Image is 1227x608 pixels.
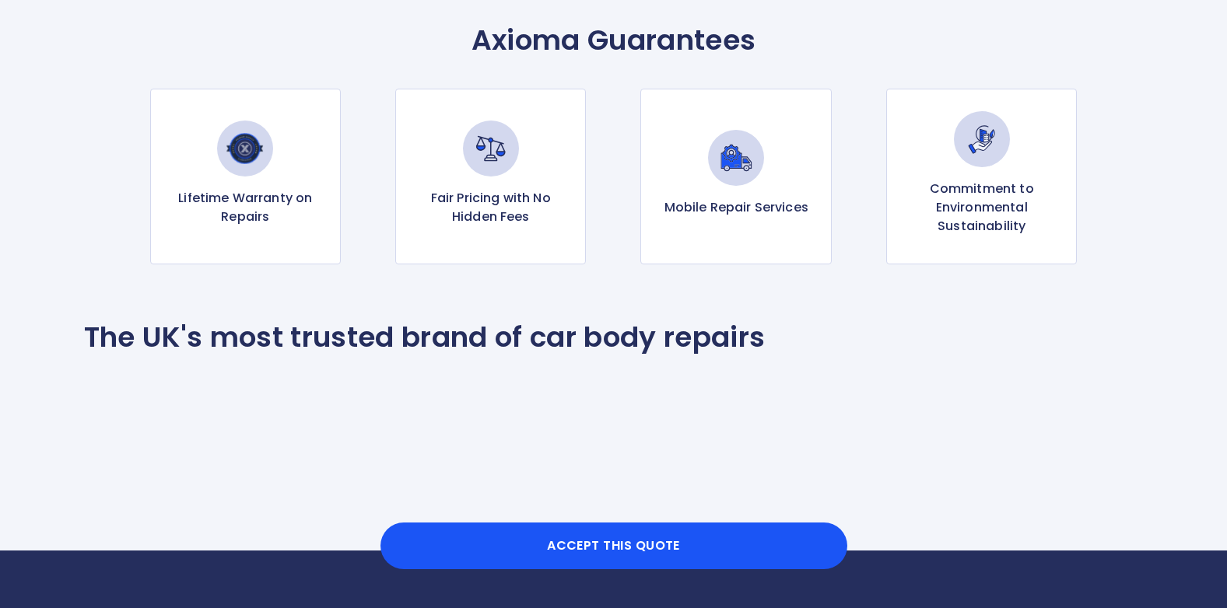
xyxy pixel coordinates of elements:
[463,121,519,176] img: Fair Pricing with No Hidden Fees
[84,379,1144,488] iframe: Customer reviews powered by Trustpilot
[408,189,573,226] p: Fair Pricing with No Hidden Fees
[163,189,328,226] p: Lifetime Warranty on Repairs
[217,121,273,176] img: Lifetime Warranty on Repairs
[708,130,764,186] img: Mobile Repair Services
[380,522,847,569] button: Accept this Quote
[664,198,808,217] p: Mobile Repair Services
[84,320,766,355] p: The UK's most trusted brand of car body repairs
[899,180,1064,236] p: Commitment to Environmental Sustainability
[954,111,1010,167] img: Commitment to Environmental Sustainability
[84,23,1144,58] p: Axioma Guarantees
